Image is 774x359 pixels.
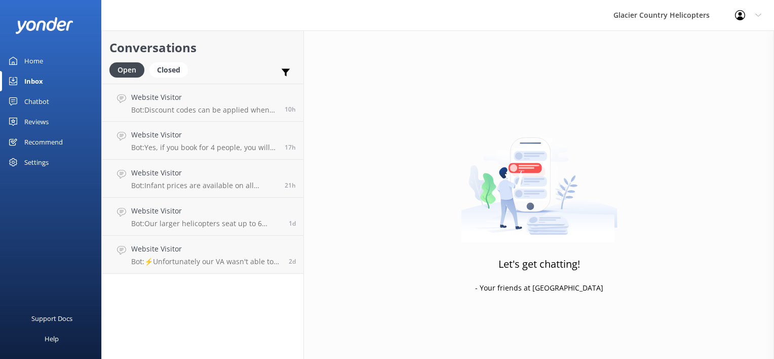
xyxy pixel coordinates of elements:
[102,198,303,236] a: Website VisitorBot:Our larger helicopters seat up to 6 passengers. The smaller helicopters seat u...
[131,167,277,178] h4: Website Visitor
[131,205,281,217] h4: Website Visitor
[149,62,188,78] div: Closed
[131,219,281,228] p: Bot: Our larger helicopters seat up to 6 passengers. The smaller helicopters seat up to 4 passeng...
[24,112,49,132] div: Reviews
[24,71,43,91] div: Inbox
[109,38,296,57] h2: Conversations
[131,243,281,255] h4: Website Visitor
[285,181,296,190] span: Sep 14 2025 05:37pm (UTC +12:00) Pacific/Auckland
[24,132,63,152] div: Recommend
[15,17,73,34] img: yonder-white-logo.png
[102,236,303,274] a: Website VisitorBot:⚡Unfortunately our VA wasn't able to answer this question, the computer does h...
[131,257,281,266] p: Bot: ⚡Unfortunately our VA wasn't able to answer this question, the computer does have its limita...
[131,143,277,152] p: Bot: Yes, if you book for 4 people, you will be seated together in the helicopter.
[131,129,277,140] h4: Website Visitor
[45,329,59,349] div: Help
[285,105,296,114] span: Sep 15 2025 03:49am (UTC +12:00) Pacific/Auckland
[475,282,603,294] p: - Your friends at [GEOGRAPHIC_DATA]
[498,256,580,272] h3: Let's get chatting!
[102,122,303,160] a: Website VisitorBot:Yes, if you book for 4 people, you will be seated together in the helicopter.17h
[31,308,72,329] div: Support Docs
[24,152,49,172] div: Settings
[24,51,43,71] div: Home
[24,91,49,112] div: Chatbot
[131,92,277,103] h4: Website Visitor
[289,257,296,266] span: Sep 13 2025 07:59am (UTC +12:00) Pacific/Auckland
[285,143,296,152] span: Sep 14 2025 08:55pm (UTC +12:00) Pacific/Auckland
[131,181,277,190] p: Bot: Infant prices are available on all flights, and there is a special offer for children's fare...
[102,84,303,122] a: Website VisitorBot:Discount codes can be applied when booking directly with us. You can use the p...
[102,160,303,198] a: Website VisitorBot:Infant prices are available on all flights, and there is a special offer for c...
[149,64,193,75] a: Closed
[109,62,144,78] div: Open
[109,64,149,75] a: Open
[289,219,296,228] span: Sep 14 2025 08:44am (UTC +12:00) Pacific/Auckland
[461,116,617,243] img: artwork of a man stealing a conversation from at giant smartphone
[131,105,277,115] p: Bot: Discount codes can be applied when booking directly with us. You can use the promo codes WIN...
